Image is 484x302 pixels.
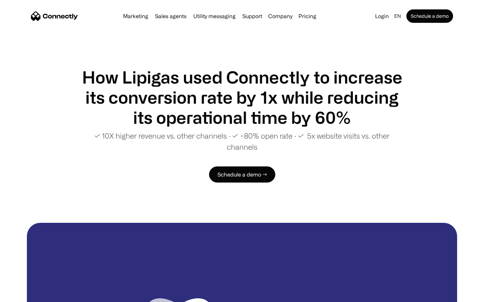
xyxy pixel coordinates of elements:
a: Support [240,13,265,19]
a: Schedule a demo → [209,166,275,183]
aside: Language selected: English [7,290,40,300]
a: Utility messaging [191,13,238,19]
div: Company [268,11,292,21]
a: Login [372,11,392,21]
ul: Language list [13,290,40,300]
a: Pricing [296,13,319,19]
a: Sales agents [152,13,189,19]
p: ✓ 10X higher revenue vs. other channels ∙ ✓ ~80% open rate ∙ ✓ 5x website visits vs. other channels [81,130,403,152]
div: en [394,11,401,21]
a: Schedule a demo [406,9,453,23]
a: Marketing [120,13,151,19]
h1: How Lipigas used Connectly to increase its conversion rate by 1x while reducing its operational t... [81,67,403,128]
